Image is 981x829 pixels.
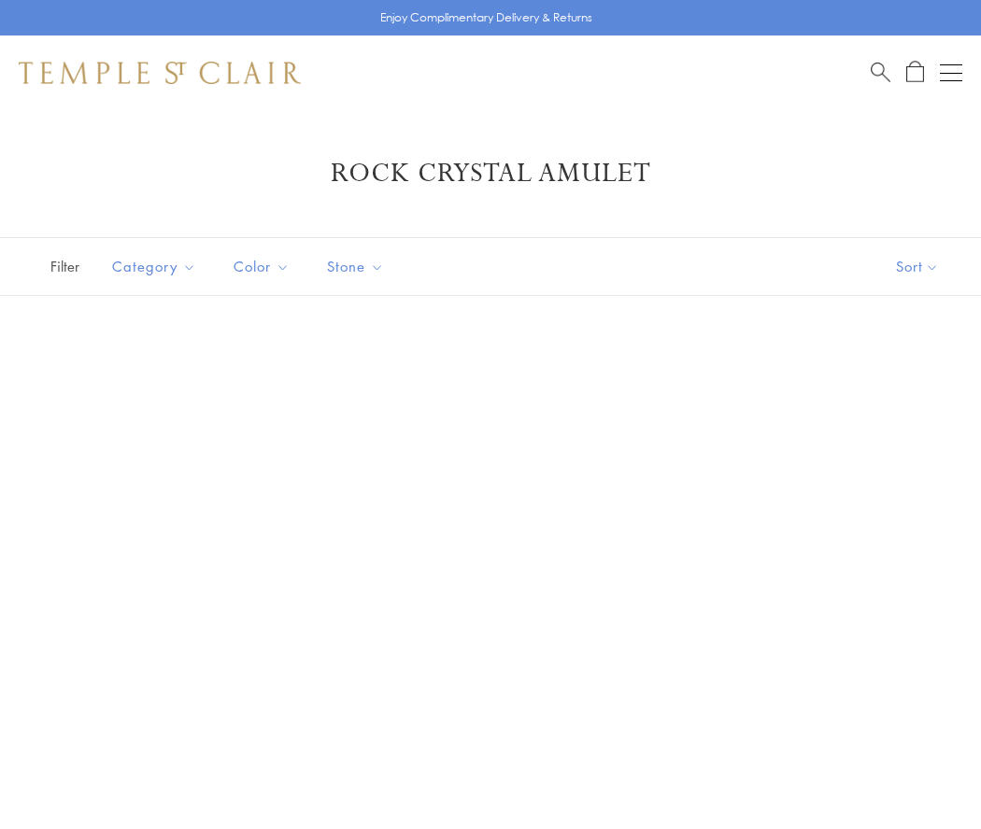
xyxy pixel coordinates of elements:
[47,157,934,190] h1: Rock Crystal Amulet
[313,246,398,288] button: Stone
[220,246,304,288] button: Color
[224,255,304,278] span: Color
[103,255,210,278] span: Category
[98,246,210,288] button: Category
[380,8,592,27] p: Enjoy Complimentary Delivery & Returns
[19,62,301,84] img: Temple St. Clair
[940,62,962,84] button: Open navigation
[318,255,398,278] span: Stone
[906,61,924,84] a: Open Shopping Bag
[871,61,890,84] a: Search
[854,238,981,295] button: Show sort by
